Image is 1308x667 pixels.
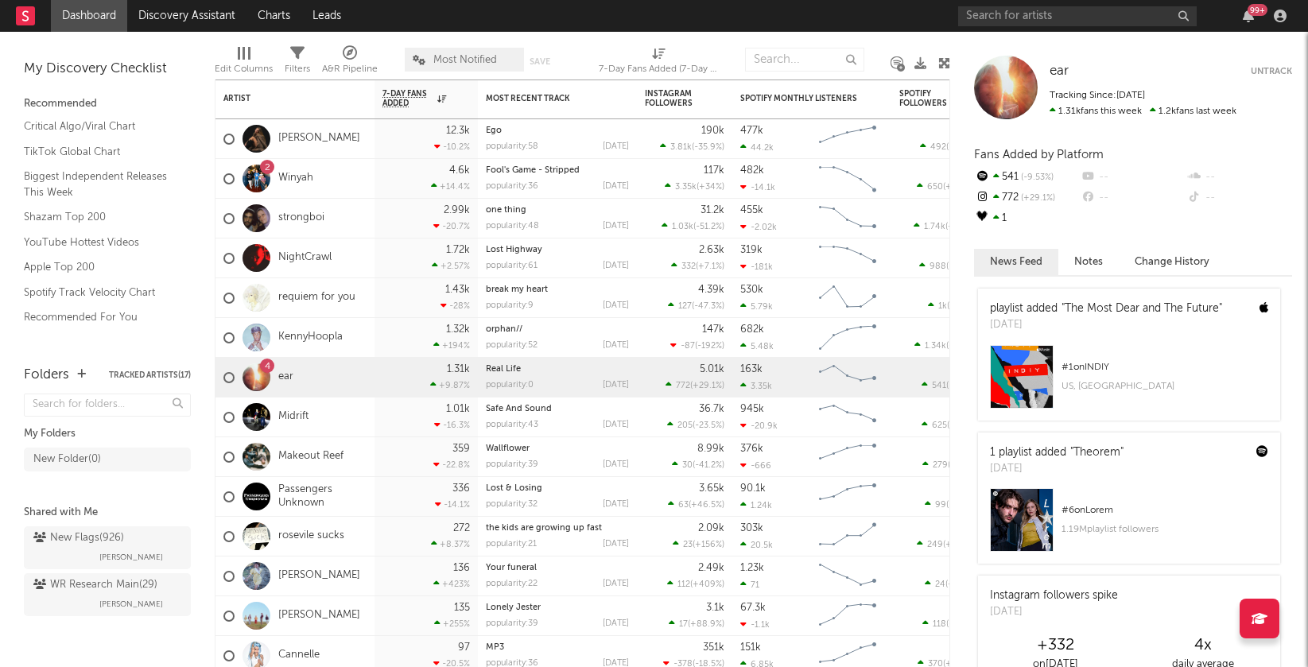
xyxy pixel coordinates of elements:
span: 772 [676,382,690,390]
div: popularity: 36 [486,182,538,191]
div: ( ) [922,380,979,390]
div: 5.48k [740,341,774,351]
a: Wallflower [486,444,530,453]
div: ( ) [667,579,724,589]
div: ( ) [671,261,724,271]
div: ( ) [925,579,979,589]
span: 1.31k fans this week [1050,107,1142,116]
div: 2.09k [698,523,724,533]
svg: Chart title [812,556,883,596]
div: A&R Pipeline [322,60,378,79]
div: 772 [974,188,1080,208]
div: 36.7k [699,404,724,414]
div: -14.1k [740,182,775,192]
div: 5.79k [740,301,773,312]
a: #1onINDIYUS, [GEOGRAPHIC_DATA] [978,345,1280,421]
div: orphan// [486,325,629,334]
div: [DATE] [990,604,1118,620]
span: 30 [682,461,693,470]
span: ear [1050,64,1069,78]
div: popularity: 22 [486,580,538,588]
div: -2.02k [740,222,777,232]
div: +9.87 % [430,380,470,390]
div: -14.1 % [435,499,470,510]
span: +29.1 % [693,382,722,390]
a: TikTok Videos Assistant / Last 7 Days - Top [24,334,175,366]
a: NightCrawl [278,251,332,265]
div: Safe And Sound [486,405,629,413]
span: 650 [927,183,943,192]
div: +14.4 % [431,181,470,192]
div: 272 [453,523,470,533]
div: Lost & Losing [486,484,629,493]
div: # 6 on Lorem [1062,501,1268,520]
a: orphan// [486,325,522,334]
span: 17 [679,620,688,629]
div: ( ) [928,301,979,311]
a: one thing [486,206,526,215]
a: Lost & Losing [486,484,542,493]
div: 12.3k [446,126,470,136]
a: Recommended For You [24,308,175,326]
div: Edit Columns [215,40,273,86]
span: 3.35k [675,183,697,192]
span: 99 [935,501,946,510]
input: Search... [745,48,864,72]
a: [PERSON_NAME] [278,569,360,583]
div: [DATE] [603,262,629,270]
div: [DATE] [603,421,629,429]
div: popularity: 32 [486,500,538,509]
div: 2.49k [698,563,724,573]
a: New Flags(926)[PERSON_NAME] [24,526,191,569]
div: ( ) [662,221,724,231]
svg: Chart title [812,159,883,199]
div: ( ) [667,420,724,430]
span: +34 % [699,183,722,192]
div: popularity: 58 [486,142,538,151]
div: 319k [740,245,763,255]
div: ( ) [922,619,979,629]
div: New Folder ( 0 ) [33,450,101,469]
div: -- [1080,167,1186,188]
a: [PERSON_NAME] [278,609,360,622]
a: Apple Top 200 [24,258,175,276]
div: ( ) [914,221,979,231]
div: # 1 on INDIY [1062,358,1268,377]
span: 118 [933,620,946,629]
span: 1.2k fans last week [1050,107,1236,116]
div: -- [1186,167,1292,188]
div: ( ) [925,499,979,510]
div: Shared with Me [24,503,191,522]
button: Save [530,57,550,66]
div: 1.31k [447,364,470,374]
div: -1.1k [740,619,770,630]
div: [DATE] [603,540,629,549]
a: Your funeral [486,564,537,572]
div: US, [GEOGRAPHIC_DATA] [1062,377,1268,396]
span: 63 [678,501,689,510]
div: ( ) [666,380,724,390]
div: Edit Columns [215,60,273,79]
div: playlist added [990,301,1222,317]
svg: Chart title [812,238,883,278]
div: 8.99k [697,444,724,454]
a: "The Most Dear and The Future" [1062,303,1222,314]
div: -- [1080,188,1186,208]
div: Artist [223,94,343,103]
div: 190k [701,126,724,136]
a: break my heart [486,285,548,294]
div: ( ) [660,142,724,152]
a: the kids are growing up fast [486,524,602,533]
span: Fans Added by Platform [974,149,1104,161]
div: A&R Pipeline [322,40,378,86]
a: ear [1050,64,1069,79]
span: -23.5 % [695,421,722,430]
div: 682k [740,324,764,335]
div: -666 [740,460,771,471]
div: the kids are growing up fast [486,524,629,533]
a: Ego [486,126,502,135]
div: 1.01k [446,404,470,414]
div: ( ) [669,619,724,629]
div: Wallflower [486,444,629,453]
div: 4.39k [698,285,724,295]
